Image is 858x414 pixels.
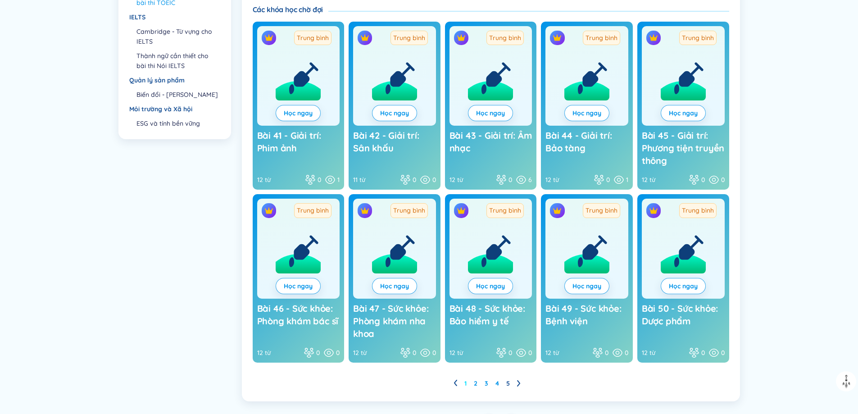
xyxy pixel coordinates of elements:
[449,302,532,340] a: Bài 48 - Sức khỏe: Bảo hiểm y tế
[257,303,339,327] font: Bài 46 - Sức khỏe: Phòng khám bác sĩ
[476,282,505,290] font: Học ngay
[337,176,340,184] font: 1
[545,176,559,184] font: 12 từ
[257,130,321,154] font: Bài 41 - Giải trí: Phim ảnh
[316,349,320,357] font: 0
[393,206,425,214] font: Trung bình
[474,376,477,391] li: 2
[353,302,436,340] a: Bài 47 - Sức khỏe: Phòng khám nha khoa
[129,13,145,21] font: IELTS
[129,76,185,84] font: Quản lý sản phẩm
[474,379,477,387] font: 2
[284,109,313,117] font: Học ngay
[432,349,436,357] font: 0
[586,206,617,214] font: Trung bình
[642,129,725,167] a: Bài 45 - Giải trí: Phương tiện truyền thông
[508,349,512,357] font: 0
[701,349,705,357] font: 0
[553,33,562,42] img: biểu tượng vương miện
[649,206,658,215] img: biểu tượng vương miện
[257,349,271,357] font: 12 từ
[257,302,340,340] a: Bài 46 - Sức khỏe: Phòng khám bác sĩ
[701,176,705,184] font: 0
[545,302,628,340] a: Bài 49 - Sức khỏe: Bệnh viện
[564,278,609,294] button: Học ngay
[353,303,428,339] font: Bài 47 - Sức khỏe: Phòng khám nha khoa
[721,176,725,184] font: 0
[393,34,425,42] font: Trung bình
[276,278,321,294] button: Học ngay
[297,206,329,214] font: Trung bình
[136,119,200,127] font: ESG và tính bền vững
[353,129,436,167] a: Bài 42 - Giải trí: Sân khấu
[553,206,562,215] img: biểu tượng vương miện
[495,379,499,387] font: 4
[682,34,714,42] font: Trung bình
[353,349,367,357] font: 12 từ
[129,105,192,113] font: Môi trường và Xã hội
[669,282,698,290] font: Học ngay
[528,349,532,357] font: 0
[626,176,628,184] font: 1
[253,5,323,14] font: Các khóa học chờ đợi
[457,206,466,215] img: biểu tượng vương miện
[136,27,212,45] font: Cambridge - Từ vựng cho IELTS
[586,34,617,42] font: Trung bình
[284,282,313,290] font: Học ngay
[506,376,510,391] li: 5
[661,105,706,121] button: Học ngay
[264,206,273,215] img: biểu tượng vương miện
[257,129,340,167] a: Bài 41 - Giải trí: Phim ảnh
[468,105,513,121] button: Học ngay
[318,176,321,184] font: 0
[606,176,610,184] font: 0
[136,52,209,70] font: Thành ngữ cần thiết cho bài thi Nói IELTS
[682,206,714,214] font: Trung bình
[353,176,365,184] font: 11 từ
[661,278,706,294] button: Học ngay
[625,349,628,357] font: 0
[545,303,621,327] font: Bài 49 - Sức khỏe: Bệnh viện
[449,303,525,327] font: Bài 48 - Sức khỏe: Bảo hiểm y tế
[276,105,321,121] button: Học ngay
[517,376,521,391] li: Trang tiếp theo
[489,34,521,42] font: Trung bình
[528,176,532,184] font: 6
[449,130,532,154] font: Bài 43 - Giải trí: Âm nhạc
[476,109,505,117] font: Học ngay
[721,349,725,357] font: 0
[839,374,853,389] img: lên đầu trang
[572,109,601,117] font: Học ngay
[545,129,628,167] a: Bài 44 - Giải trí: Bảo tàng
[545,349,559,357] font: 12 từ
[489,206,521,214] font: Trung bình
[642,130,724,166] font: Bài 45 - Giải trí: Phương tiện truyền thông
[485,376,488,391] li: 3
[380,109,409,117] font: Học ngay
[545,130,612,154] font: Bài 44 - Giải trí: Bảo tàng
[432,176,436,184] font: 0
[353,130,419,154] font: Bài 42 - Giải trí: Sân khấu
[257,176,271,184] font: 12 từ
[605,349,608,357] font: 0
[264,33,273,42] img: biểu tượng vương miện
[372,278,417,294] button: Học ngay
[380,282,409,290] font: Học ngay
[449,129,532,167] a: Bài 43 - Giải trí: Âm nhạc
[449,176,463,184] font: 12 từ
[336,349,340,357] font: 0
[136,91,218,99] font: Biến đổi - [PERSON_NAME]
[360,33,369,42] img: biểu tượng vương miện
[372,105,417,121] button: Học ngay
[464,376,467,391] li: 1
[642,176,655,184] font: 12 từ
[506,379,510,387] font: 5
[457,33,466,42] img: biểu tượng vương miện
[642,303,718,327] font: Bài 50 - Sức khỏe: Dược phẩm
[297,34,329,42] font: Trung bình
[564,105,609,121] button: Học ngay
[649,33,658,42] img: biểu tượng vương miện
[485,379,488,387] font: 3
[642,349,655,357] font: 12 từ
[495,376,499,391] li: 4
